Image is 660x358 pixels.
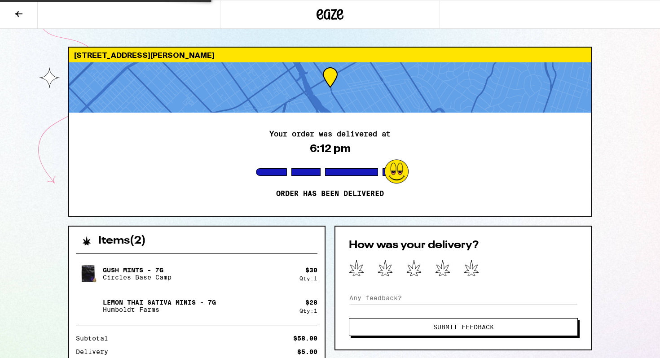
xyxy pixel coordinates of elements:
h2: Your order was delivered at [269,131,391,138]
div: Qty: 1 [299,308,317,314]
p: Circles Base Camp [103,274,172,281]
div: 6:12 pm [310,142,351,155]
div: $5.00 [297,349,317,355]
div: [STREET_ADDRESS][PERSON_NAME] [69,48,591,62]
p: Humboldt Farms [103,306,216,313]
input: Any feedback? [349,291,578,305]
div: $ 28 [305,299,317,306]
span: Hi. Need any help? [5,6,65,13]
img: Lemon Thai Sativa Minis - 7g [76,293,101,319]
div: Qty: 1 [299,275,317,281]
h2: How was your delivery? [349,240,578,251]
div: $ 30 [305,266,317,274]
p: Order has been delivered [276,189,384,198]
div: $58.00 [293,335,317,341]
p: Lemon Thai Sativa Minis - 7g [103,299,216,306]
button: Submit Feedback [349,318,578,336]
div: Delivery [76,349,114,355]
div: Subtotal [76,335,114,341]
img: Gush Mints - 7g [76,261,101,286]
span: Submit Feedback [433,324,494,330]
h2: Items ( 2 ) [98,236,146,246]
p: Gush Mints - 7g [103,266,172,274]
